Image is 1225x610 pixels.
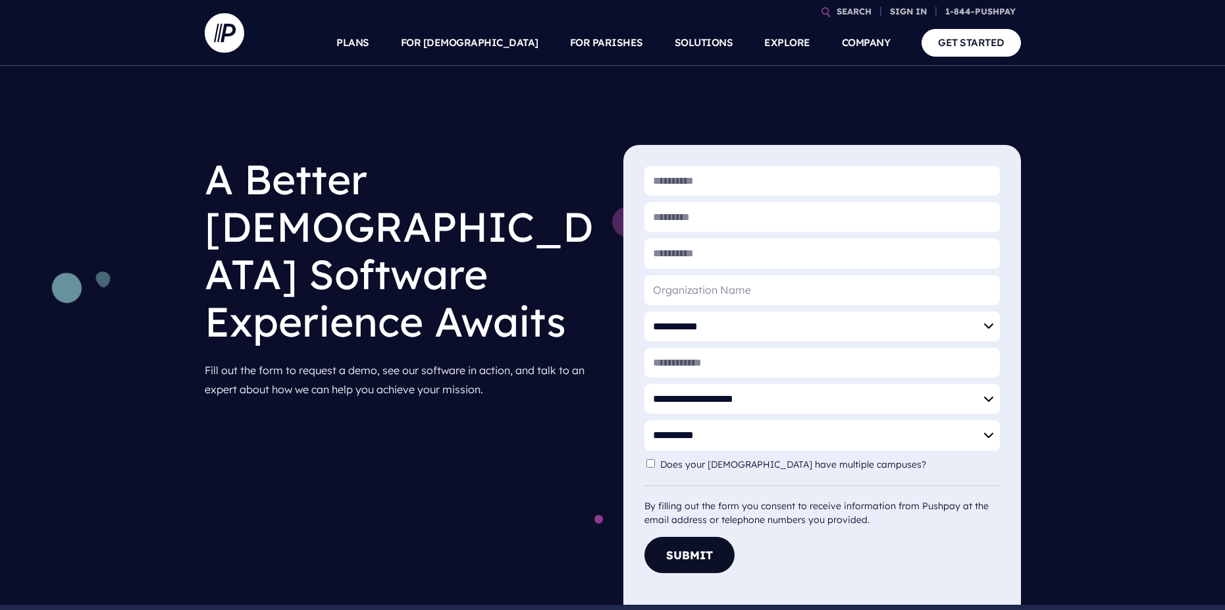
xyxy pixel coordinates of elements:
a: EXPLORE [764,20,810,66]
a: FOR [DEMOGRAPHIC_DATA] [401,20,538,66]
div: By filling out the form you consent to receive information from Pushpay at the email address or t... [644,485,1000,527]
p: Fill out the form to request a demo, see our software in action, and talk to an expert about how ... [205,356,602,404]
a: COMPANY [842,20,891,66]
a: PLANS [336,20,369,66]
h1: A Better [DEMOGRAPHIC_DATA] Software Experience Awaits [205,145,602,356]
a: SOLUTIONS [675,20,733,66]
a: GET STARTED [922,29,1021,56]
a: FOR PARISHES [570,20,643,66]
input: Organization Name [644,275,1000,305]
label: Does your [DEMOGRAPHIC_DATA] have multiple campuses? [660,459,933,470]
button: Submit [644,537,735,573]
